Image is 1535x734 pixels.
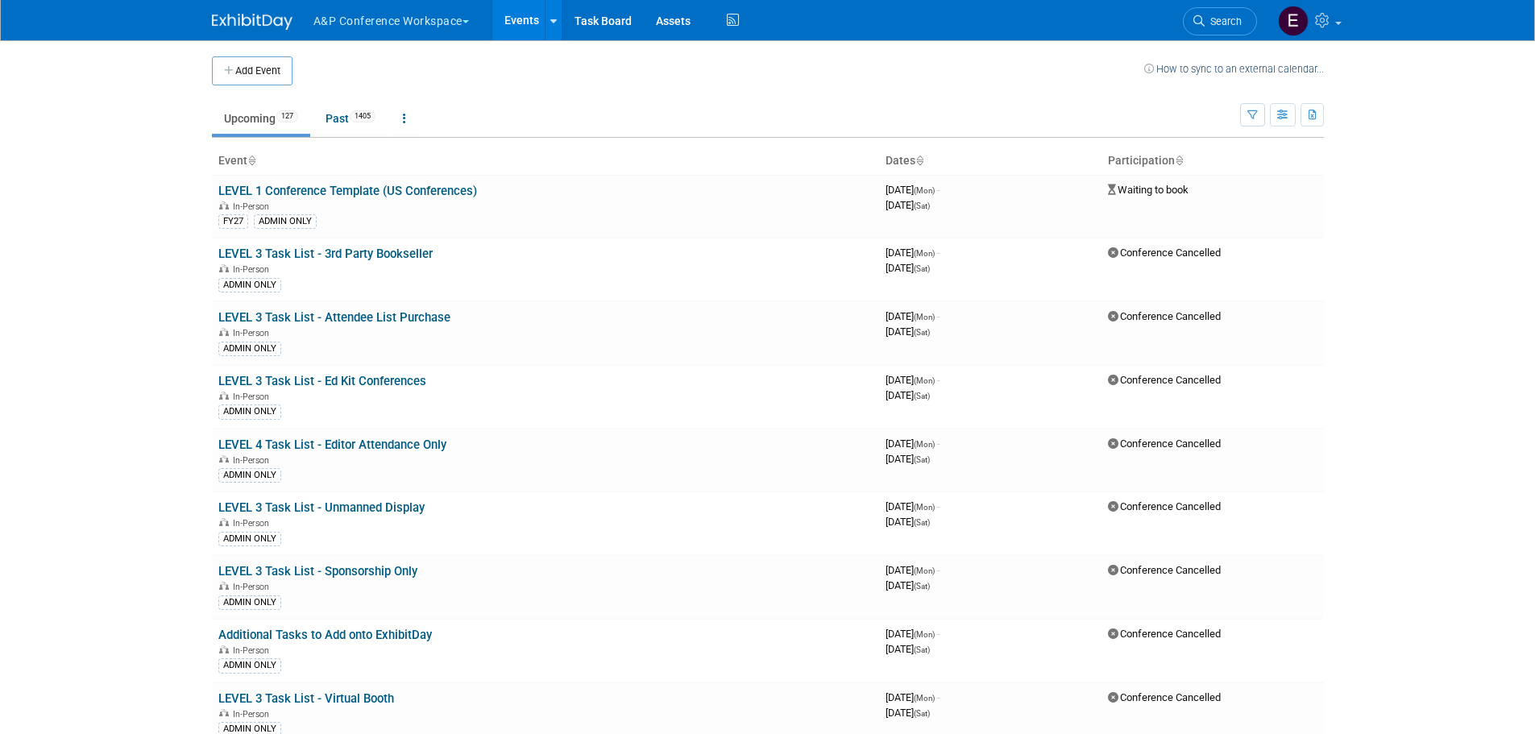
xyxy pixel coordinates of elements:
div: ADMIN ONLY [254,214,317,229]
span: (Sat) [914,328,930,337]
span: [DATE] [886,374,940,386]
span: - [937,564,940,576]
img: In-Person Event [219,201,229,209]
span: 1405 [350,110,375,122]
span: (Mon) [914,566,935,575]
img: In-Person Event [219,582,229,590]
span: (Sat) [914,645,930,654]
span: (Sat) [914,582,930,591]
span: [DATE] [886,437,940,450]
img: In-Person Event [219,392,229,400]
span: [DATE] [886,516,930,528]
span: (Sat) [914,518,930,527]
img: In-Person Event [219,709,229,717]
img: In-Person Event [219,455,229,463]
a: LEVEL 3 Task List - Virtual Booth [218,691,394,706]
img: In-Person Event [219,518,229,526]
div: ADMIN ONLY [218,404,281,419]
img: In-Person Event [219,328,229,336]
button: Add Event [212,56,292,85]
span: - [937,500,940,512]
img: Elena McAnespie [1278,6,1309,36]
span: In-Person [233,328,274,338]
span: - [937,184,940,196]
div: FY27 [218,214,248,229]
span: [DATE] [886,326,930,338]
span: In-Person [233,264,274,275]
span: [DATE] [886,500,940,512]
span: Conference Cancelled [1108,247,1221,259]
span: [DATE] [886,310,940,322]
span: [DATE] [886,707,930,719]
a: Search [1183,7,1257,35]
img: In-Person Event [219,264,229,272]
a: LEVEL 3 Task List - Attendee List Purchase [218,310,450,325]
img: ExhibitDay [212,14,292,30]
a: LEVEL 3 Task List - 3rd Party Bookseller [218,247,433,261]
span: [DATE] [886,643,930,655]
span: [DATE] [886,262,930,274]
span: [DATE] [886,691,940,703]
th: Participation [1101,147,1324,175]
span: [DATE] [886,628,940,640]
span: - [937,628,940,640]
span: In-Person [233,392,274,402]
span: [DATE] [886,389,930,401]
a: LEVEL 3 Task List - Sponsorship Only [218,564,417,578]
div: ADMIN ONLY [218,278,281,292]
span: (Mon) [914,313,935,321]
span: (Mon) [914,376,935,385]
span: In-Person [233,645,274,656]
span: - [937,691,940,703]
span: (Mon) [914,249,935,258]
span: [DATE] [886,199,930,211]
span: Search [1205,15,1242,27]
span: (Sat) [914,709,930,718]
span: Waiting to book [1108,184,1189,196]
span: [DATE] [886,184,940,196]
div: ADMIN ONLY [218,595,281,610]
a: Sort by Start Date [915,154,923,167]
span: - [937,437,940,450]
a: LEVEL 4 Task List - Editor Attendance Only [218,437,446,452]
span: (Mon) [914,503,935,512]
span: [DATE] [886,247,940,259]
th: Dates [879,147,1101,175]
span: Conference Cancelled [1108,628,1221,640]
span: [DATE] [886,579,930,591]
span: (Sat) [914,264,930,273]
span: (Sat) [914,201,930,210]
a: LEVEL 3 Task List - Unmanned Display [218,500,425,515]
span: (Mon) [914,186,935,195]
span: - [937,374,940,386]
span: In-Person [233,582,274,592]
a: LEVEL 3 Task List - Ed Kit Conferences [218,374,426,388]
a: Upcoming127 [212,103,310,134]
span: [DATE] [886,453,930,465]
span: Conference Cancelled [1108,374,1221,386]
a: Additional Tasks to Add onto ExhibitDay [218,628,432,642]
span: In-Person [233,201,274,212]
a: How to sync to an external calendar... [1144,63,1324,75]
span: - [937,247,940,259]
a: Sort by Participation Type [1175,154,1183,167]
span: Conference Cancelled [1108,691,1221,703]
div: ADMIN ONLY [218,342,281,356]
span: 127 [276,110,298,122]
a: Sort by Event Name [247,154,255,167]
span: (Mon) [914,630,935,639]
div: ADMIN ONLY [218,532,281,546]
span: (Mon) [914,694,935,703]
a: LEVEL 1 Conference Template (US Conferences) [218,184,477,198]
span: (Sat) [914,455,930,464]
span: Conference Cancelled [1108,310,1221,322]
th: Event [212,147,879,175]
span: (Mon) [914,440,935,449]
span: - [937,310,940,322]
img: In-Person Event [219,645,229,653]
span: (Sat) [914,392,930,400]
div: ADMIN ONLY [218,658,281,673]
span: Conference Cancelled [1108,437,1221,450]
span: In-Person [233,455,274,466]
div: ADMIN ONLY [218,468,281,483]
